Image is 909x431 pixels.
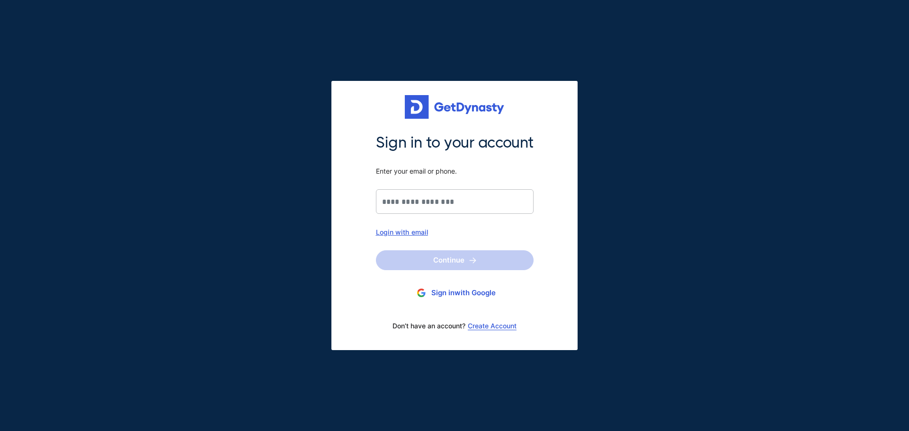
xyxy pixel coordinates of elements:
[468,322,517,330] a: Create Account
[376,284,534,302] button: Sign inwith Google
[376,133,534,153] span: Sign in to your account
[405,95,504,119] img: Get started for free with Dynasty Trust Company
[376,228,534,236] div: Login with email
[376,316,534,336] div: Don’t have an account?
[376,167,534,176] span: Enter your email or phone.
